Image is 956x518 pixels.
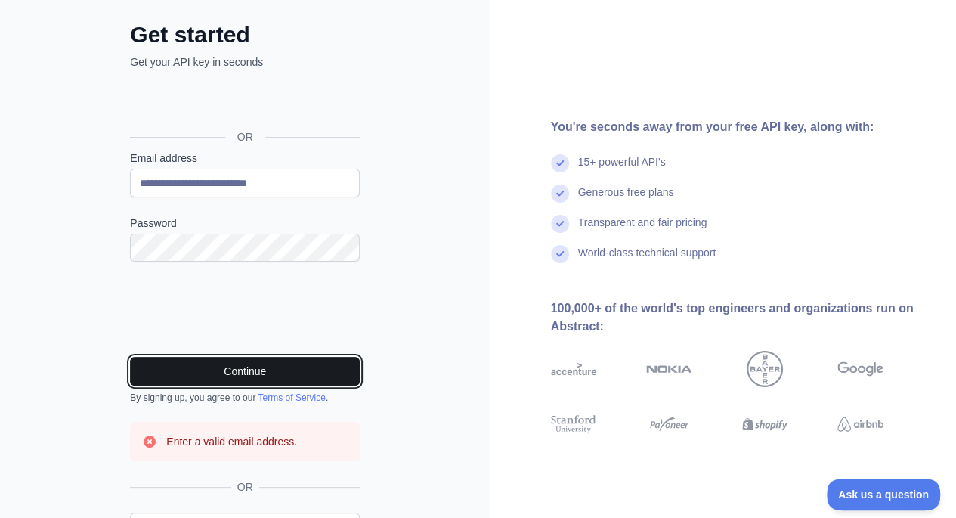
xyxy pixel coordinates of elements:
h2: Get started [130,21,360,48]
img: check mark [551,245,569,263]
img: check mark [551,154,569,172]
p: Get your API key in seconds [130,54,360,70]
img: payoneer [646,413,692,436]
img: stanford university [551,413,597,436]
h3: Enter a valid email address. [166,434,297,449]
iframe: reCAPTCHA [130,280,360,339]
img: bayer [747,351,783,387]
div: 100,000+ of the world's top engineers and organizations run on Abstract: [551,299,933,336]
img: google [837,351,883,387]
div: Transparent and fair pricing [578,215,707,245]
span: OR [231,479,259,495]
img: airbnb [837,413,883,436]
a: Terms of Service [258,392,325,403]
div: 15+ powerful API's [578,154,666,185]
div: You're seconds away from your free API key, along with: [551,118,933,136]
label: Password [130,216,360,231]
img: nokia [646,351,692,387]
iframe: Toggle Customer Support [827,479,941,510]
div: Generous free plans [578,185,674,215]
img: accenture [551,351,597,387]
div: World-class technical support [578,245,716,275]
img: check mark [551,185,569,203]
iframe: Knap til Log ind med Google [122,86,364,119]
label: Email address [130,150,360,166]
span: OR [225,129,265,144]
img: shopify [742,413,788,436]
div: By signing up, you agree to our . [130,392,360,404]
button: Continue [130,357,360,386]
img: check mark [551,215,569,233]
